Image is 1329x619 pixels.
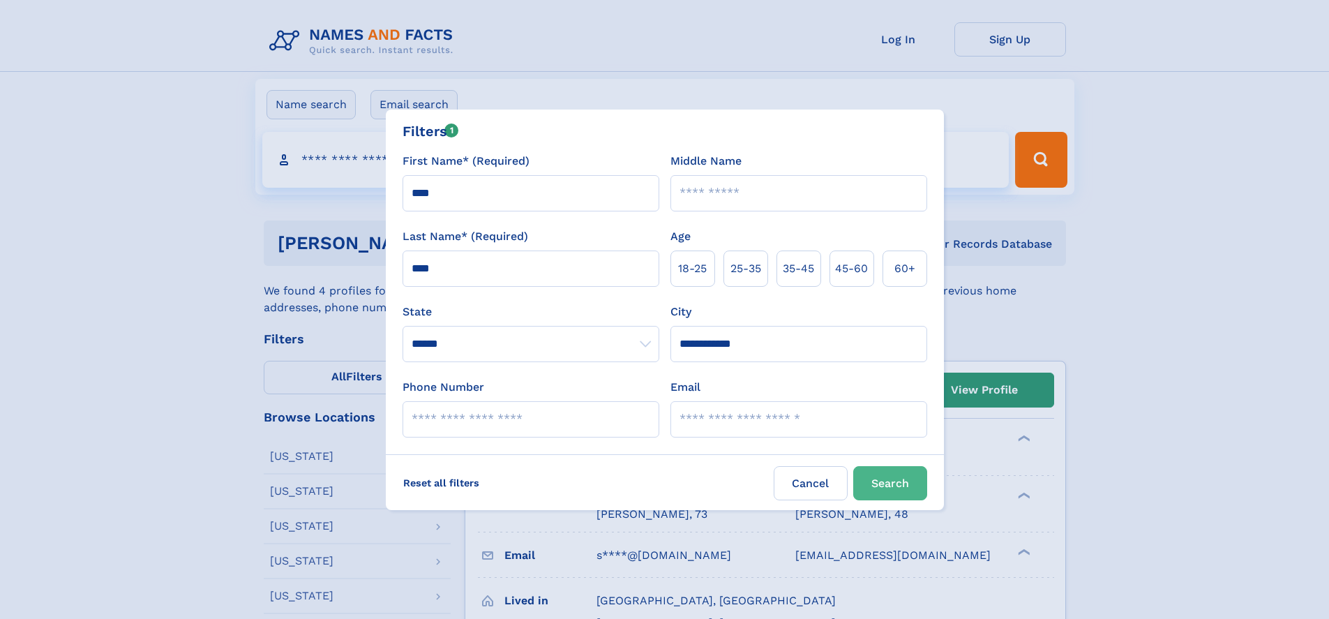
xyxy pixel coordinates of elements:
[403,304,659,320] label: State
[403,379,484,396] label: Phone Number
[783,260,814,277] span: 35‑45
[774,466,848,500] label: Cancel
[403,153,530,170] label: First Name* (Required)
[403,121,459,142] div: Filters
[835,260,868,277] span: 45‑60
[670,153,742,170] label: Middle Name
[853,466,927,500] button: Search
[394,466,488,500] label: Reset all filters
[678,260,707,277] span: 18‑25
[670,228,691,245] label: Age
[403,228,528,245] label: Last Name* (Required)
[730,260,761,277] span: 25‑35
[670,379,700,396] label: Email
[894,260,915,277] span: 60+
[670,304,691,320] label: City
